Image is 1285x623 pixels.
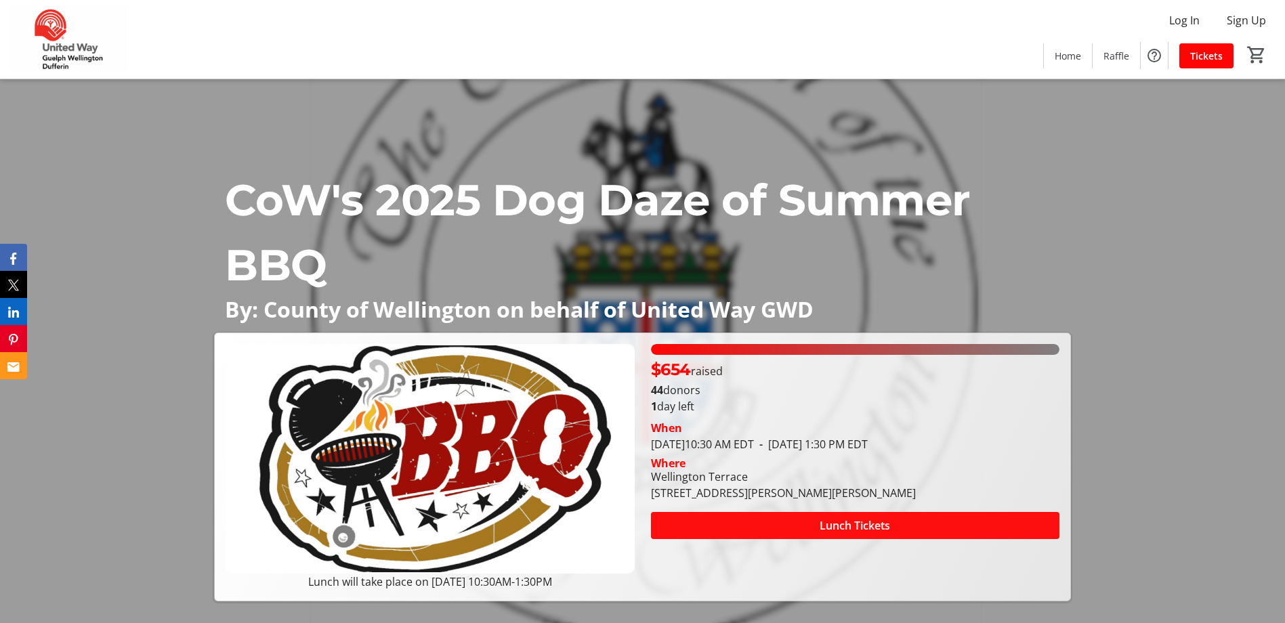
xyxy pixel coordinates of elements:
[1103,49,1129,63] span: Raffle
[1190,49,1223,63] span: Tickets
[226,574,634,590] p: Lunch will take place on [DATE] 10:30AM-1:30PM
[226,344,634,574] img: Campaign CTA Media Photo
[1055,49,1081,63] span: Home
[1216,9,1277,31] button: Sign Up
[651,420,682,436] div: When
[1141,42,1168,69] button: Help
[651,398,1059,414] p: day left
[651,382,1059,398] p: donors
[225,167,1060,297] p: CoW's 2025 Dog Daze of Summer BBQ
[1244,43,1269,67] button: Cart
[651,512,1059,539] button: Lunch Tickets
[754,437,768,452] span: -
[1158,9,1210,31] button: Log In
[1044,43,1092,68] a: Home
[225,297,1060,321] p: By: County of Wellington on behalf of United Way GWD
[651,360,691,379] span: $654
[820,517,890,534] span: Lunch Tickets
[1169,12,1200,28] span: Log In
[651,437,754,452] span: [DATE] 10:30 AM EDT
[651,383,663,398] b: 44
[651,485,916,501] div: [STREET_ADDRESS][PERSON_NAME][PERSON_NAME]
[754,437,868,452] span: [DATE] 1:30 PM EDT
[1179,43,1234,68] a: Tickets
[651,344,1059,355] div: 100% of fundraising goal reached
[1093,43,1140,68] a: Raffle
[1227,12,1266,28] span: Sign Up
[651,458,686,469] div: Where
[8,5,129,73] img: United Way Guelph Wellington Dufferin's Logo
[651,358,723,382] p: raised
[651,399,657,414] span: 1
[651,469,916,485] div: Wellington Terrace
